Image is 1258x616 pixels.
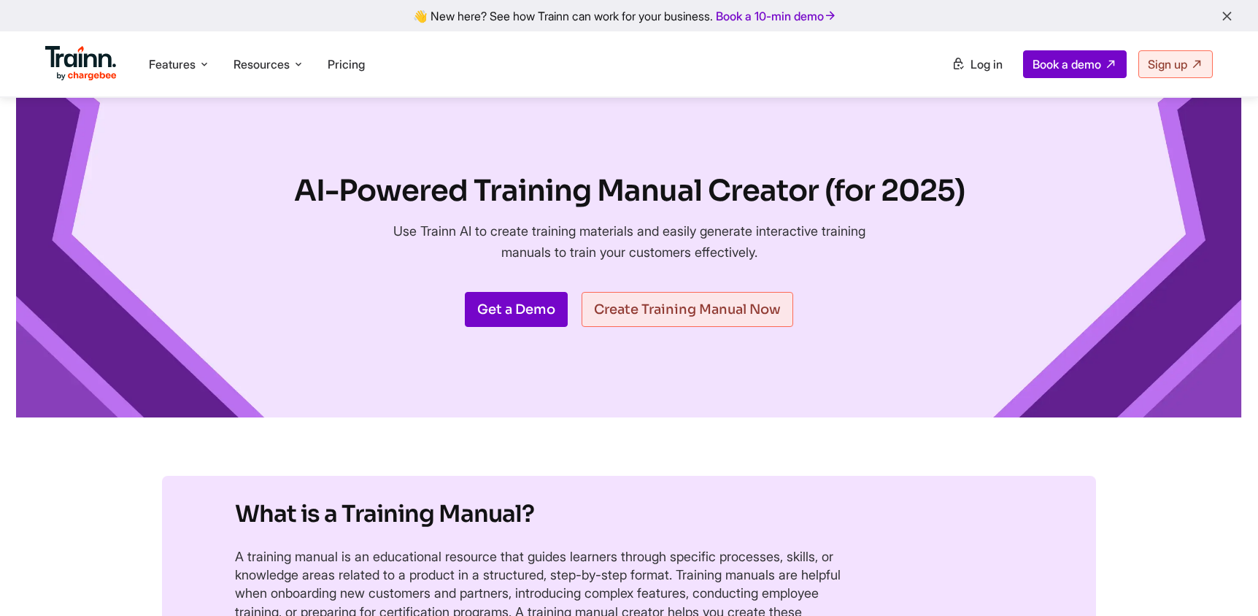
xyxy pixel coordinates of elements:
a: Book a 10-min demo [713,6,840,26]
iframe: Chat Widget [1185,546,1258,616]
p: Use Trainn AI to create training materials and easily generate interactive training manuals to tr... [385,220,873,263]
div: 👋 New here? See how Trainn can work for your business. [9,9,1249,23]
h2: What is a Training Manual? [235,499,1023,530]
a: Pricing [328,57,365,72]
span: Book a demo [1033,57,1101,72]
a: Get a Demo [465,292,568,327]
a: Create Training Manual Now [582,292,793,327]
img: Trainn Logo [45,46,117,81]
span: Features [149,56,196,72]
a: Sign up [1138,50,1213,78]
a: Book a demo [1023,50,1127,78]
span: Sign up [1148,57,1187,72]
a: Log in [943,51,1011,77]
h1: AI-Powered Training Manual Creator (for 2025) [294,171,965,212]
span: Log in [970,57,1003,72]
span: Resources [234,56,290,72]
